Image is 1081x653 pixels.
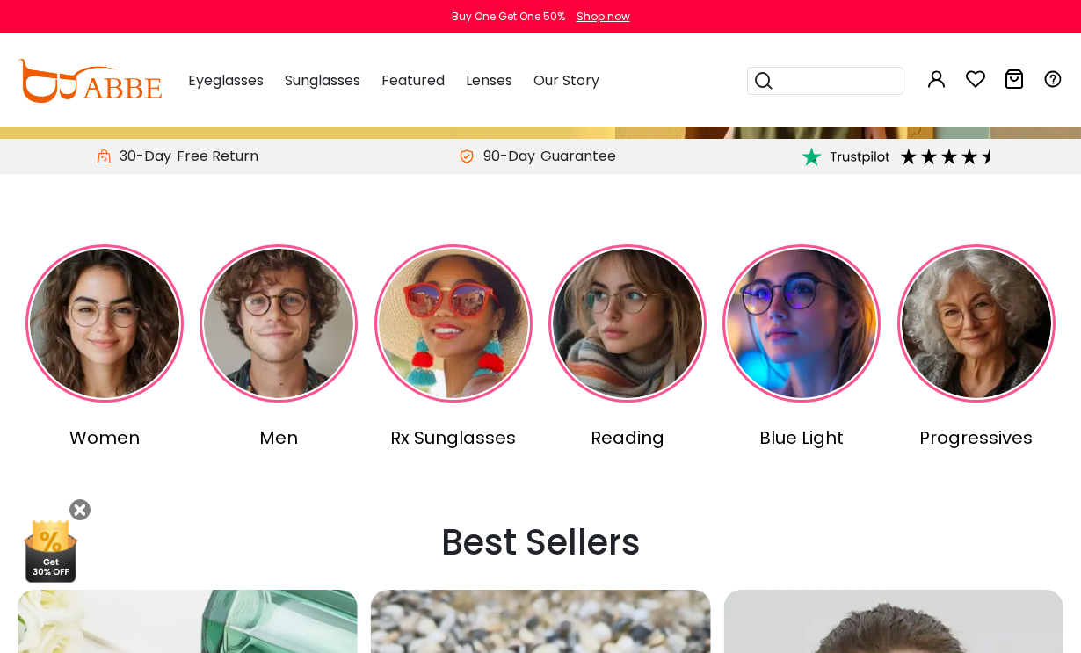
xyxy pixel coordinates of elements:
div: Men [195,424,362,451]
img: Reading [548,244,707,403]
div: Guarantee [535,146,621,167]
div: Buy One Get One 50% [452,9,565,25]
a: Shop now [568,9,630,24]
div: Blue Light [718,424,885,451]
img: Women [25,244,184,403]
span: Our Story [533,70,599,91]
div: Progressives [893,424,1060,451]
a: Men [195,244,362,451]
span: 90-Day [475,146,535,167]
img: Rx Sunglasses [374,244,533,403]
div: Shop now [577,9,630,25]
span: Eyeglasses [188,70,264,91]
a: Rx Sunglasses [370,244,537,451]
img: abbeglasses.com [18,59,162,103]
a: Blue Light [718,244,885,451]
span: 30-Day [111,146,171,167]
div: Free Return [171,146,264,167]
span: Lenses [466,70,512,91]
a: Reading [544,244,711,451]
img: Progressives [897,244,1056,403]
span: Featured [381,70,445,91]
img: mini welcome offer [18,512,83,583]
div: Rx Sunglasses [370,424,537,451]
img: Blue Light [722,244,881,403]
a: Progressives [893,244,1060,451]
img: Men [200,244,358,403]
div: Reading [544,424,711,451]
h2: Best Sellers [18,521,1063,563]
a: Women [21,244,188,451]
div: Women [21,424,188,451]
span: Sunglasses [285,70,360,91]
